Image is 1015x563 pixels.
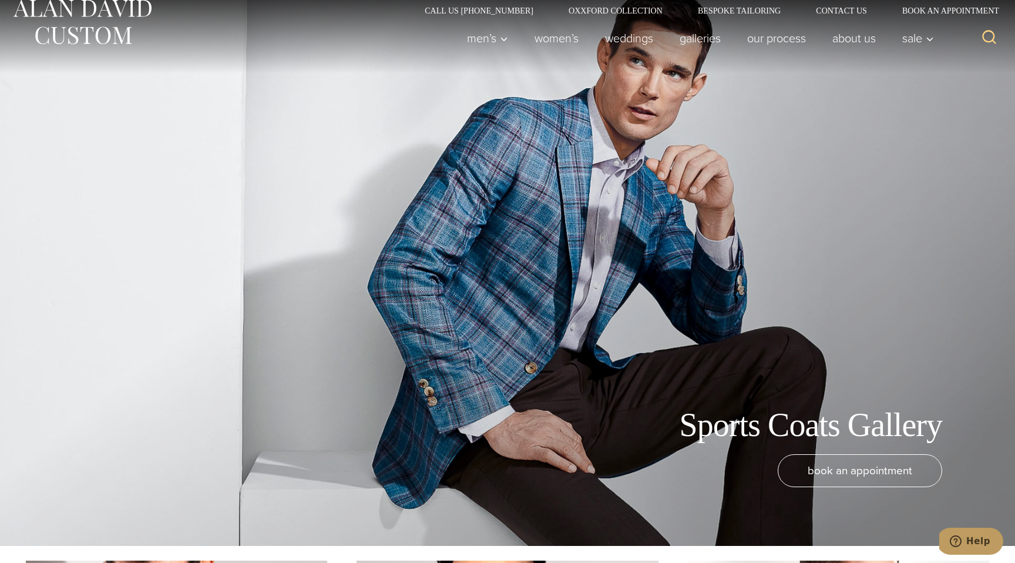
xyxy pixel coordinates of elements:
a: Women’s [522,26,592,50]
a: Bespoke Tailoring [680,6,798,15]
button: View Search Form [975,24,1003,52]
a: Book an Appointment [885,6,1003,15]
a: Galleries [667,26,734,50]
h1: Sports Coats Gallery [680,406,942,445]
a: Oxxford Collection [551,6,680,15]
button: Men’s sub menu toggle [454,26,522,50]
a: weddings [592,26,667,50]
a: Call Us [PHONE_NUMBER] [407,6,551,15]
a: Contact Us [798,6,885,15]
a: About Us [819,26,889,50]
a: Our Process [734,26,819,50]
iframe: Opens a widget where you can chat to one of our agents [939,528,1003,557]
span: book an appointment [808,462,912,479]
nav: Primary Navigation [454,26,940,50]
nav: Secondary Navigation [407,6,1003,15]
a: book an appointment [778,454,942,487]
button: Sale sub menu toggle [889,26,940,50]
